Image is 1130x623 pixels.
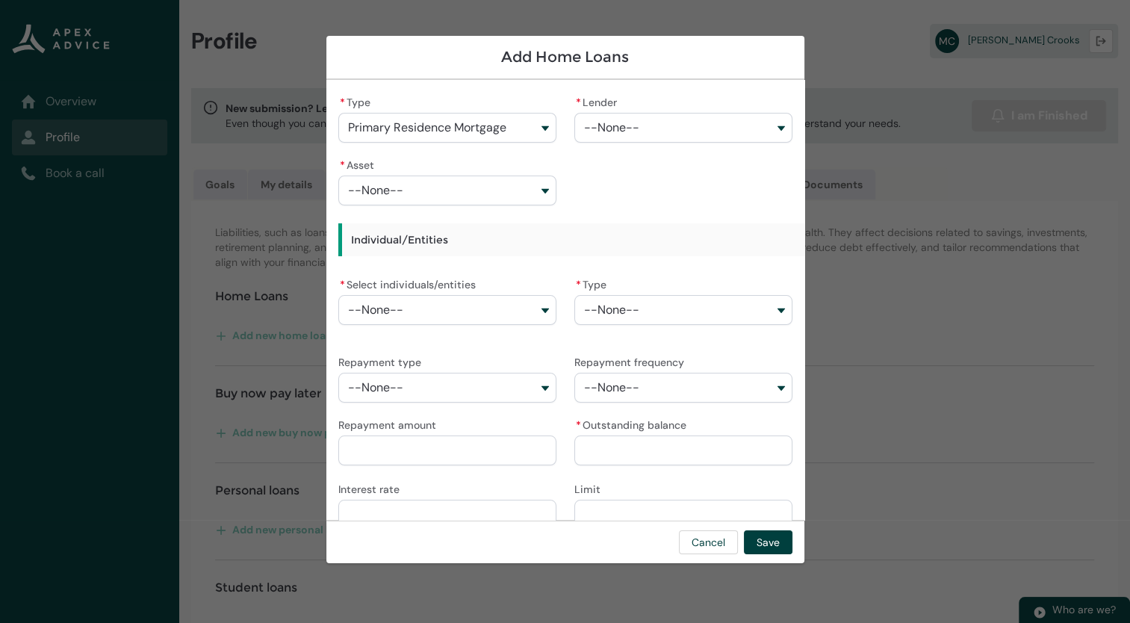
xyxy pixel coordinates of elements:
[338,274,482,292] label: Select individuals/entities
[338,113,556,143] button: Type
[744,530,792,554] button: Save
[348,121,506,134] span: Primary Residence Mortgage
[584,303,639,317] span: --None--
[576,96,581,109] abbr: required
[338,223,1055,256] h3: Individual/Entities
[338,295,556,325] button: Select individuals/entities
[574,113,792,143] button: Lender
[574,274,612,292] label: Type
[338,48,792,66] h1: Add Home Loans
[574,295,792,325] button: Type
[348,381,403,394] span: --None--
[584,381,639,394] span: --None--
[574,479,606,497] label: Limit
[679,530,738,554] button: Cancel
[340,96,345,109] abbr: required
[576,418,581,432] abbr: required
[574,92,623,110] label: Lender
[338,373,556,403] button: Repayment type
[584,121,639,134] span: --None--
[338,352,427,370] label: Repayment type
[574,352,690,370] label: Repayment frequency
[338,479,406,497] label: Interest rate
[338,415,442,433] label: Repayment amount
[340,278,345,291] abbr: required
[340,158,345,172] abbr: required
[348,303,403,317] span: --None--
[574,373,792,403] button: Repayment frequency
[576,278,581,291] abbr: required
[348,184,403,197] span: --None--
[338,176,556,205] button: Asset
[338,155,380,173] label: Asset
[338,92,376,110] label: Type
[574,415,692,433] label: Outstanding balance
